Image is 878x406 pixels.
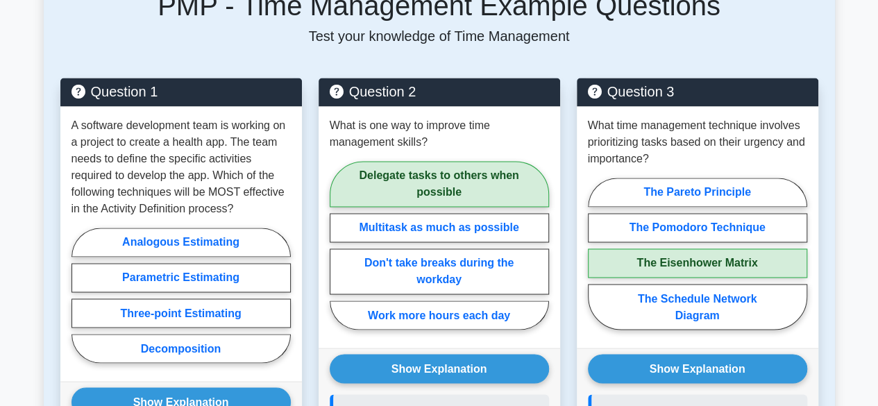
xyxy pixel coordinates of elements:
[71,263,291,292] label: Parametric Estimating
[71,334,291,363] label: Decomposition
[71,117,291,217] p: A software development team is working on a project to create a health app. The team needs to def...
[71,83,291,100] h5: Question 1
[330,161,549,207] label: Delegate tasks to others when possible
[71,228,291,257] label: Analogous Estimating
[71,298,291,328] label: Three-point Estimating
[588,248,807,278] label: The Eisenhower Matrix
[330,354,549,383] button: Show Explanation
[588,213,807,242] label: The Pomodoro Technique
[330,213,549,242] label: Multitask as much as possible
[588,83,807,100] h5: Question 3
[330,83,549,100] h5: Question 2
[588,284,807,330] label: The Schedule Network Diagram
[330,301,549,330] label: Work more hours each day
[588,117,807,167] p: What time management technique involves prioritizing tasks based on their urgency and importance?
[588,354,807,383] button: Show Explanation
[330,117,549,151] p: What is one way to improve time management skills?
[60,28,818,44] p: Test your knowledge of Time Management
[330,248,549,294] label: Don't take breaks during the workday
[588,178,807,207] label: The Pareto Principle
